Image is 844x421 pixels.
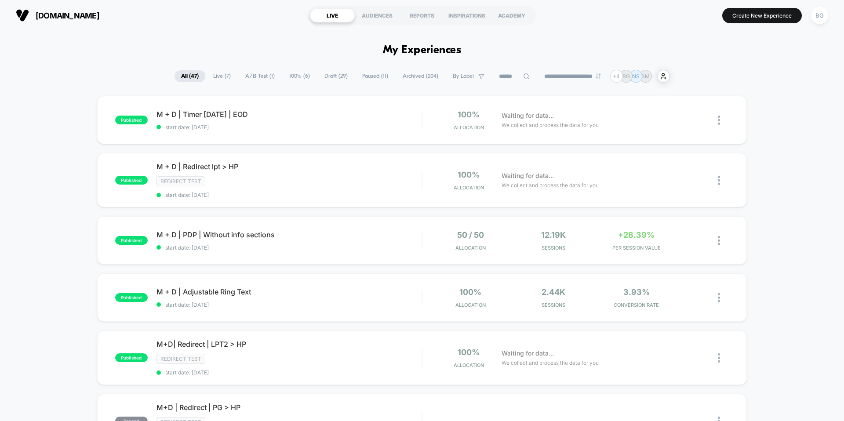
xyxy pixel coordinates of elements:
span: Sessions [514,302,593,308]
img: close [718,116,720,125]
p: NS [632,73,640,80]
p: BG [622,73,630,80]
img: end [596,73,601,79]
span: M + D | Redirect lpt > HP [156,162,422,171]
span: Waiting for data... [502,171,554,181]
span: CONVERSION RATE [597,302,676,308]
span: 100% [458,110,480,119]
div: AUDIENCES [355,8,400,22]
span: Allocation [454,362,484,368]
span: published [115,176,148,185]
span: Sessions [514,245,593,251]
span: All ( 47 ) [175,70,205,82]
span: start date: [DATE] [156,369,422,376]
img: close [718,236,720,245]
span: M + D | Timer [DATE] | EOD [156,110,422,119]
img: close [718,353,720,363]
span: start date: [DATE] [156,244,422,251]
img: close [718,293,720,302]
span: 2.44k [542,287,565,297]
span: Paused ( 11 ) [356,70,395,82]
span: +28.39% [618,230,655,240]
span: M+D| Redirect | LPT2 > HP [156,340,422,348]
img: Visually logo [16,9,29,22]
span: published [115,293,148,302]
button: BG [808,7,831,25]
span: We collect and process the data for you [502,359,599,367]
p: SM [641,73,650,80]
span: Live ( 7 ) [207,70,237,82]
span: published [115,353,148,362]
span: start date: [DATE] [156,301,422,308]
span: M + D | PDP | Without info sections [156,230,422,239]
span: Allocation [454,124,484,131]
div: ACADEMY [489,8,534,22]
span: 100% ( 6 ) [283,70,316,82]
h1: My Experiences [383,44,462,57]
button: [DOMAIN_NAME] [13,8,102,22]
span: Draft ( 29 ) [318,70,354,82]
div: + 4 [610,70,623,83]
span: Allocation [455,245,486,251]
span: M+D | Redirect | PG > HP [156,403,422,412]
span: published [115,116,148,124]
button: Create New Experience [722,8,802,23]
img: close [718,176,720,185]
span: Archived ( 204 ) [396,70,445,82]
div: LIVE [310,8,355,22]
span: start date: [DATE] [156,124,422,131]
span: Redirect Test [156,354,205,364]
span: Allocation [455,302,486,308]
span: M + D | Adjustable Ring Text [156,287,422,296]
span: [DOMAIN_NAME] [36,11,99,20]
span: A/B Test ( 1 ) [239,70,281,82]
span: 12.19k [541,230,566,240]
span: Waiting for data... [502,111,554,120]
span: 100% [458,348,480,357]
span: We collect and process the data for you [502,121,599,129]
span: 3.93% [623,287,650,297]
div: INSPIRATIONS [444,8,489,22]
span: PER SESSION VALUE [597,245,676,251]
span: Redirect Test [156,176,205,186]
span: Waiting for data... [502,348,554,358]
span: We collect and process the data for you [502,181,599,189]
span: 50 / 50 [457,230,484,240]
span: published [115,236,148,245]
span: 100% [459,287,481,297]
span: start date: [DATE] [156,192,422,198]
span: By Label [453,73,474,80]
span: Allocation [454,185,484,191]
span: 100% [458,170,480,179]
div: BG [811,7,828,24]
div: REPORTS [400,8,444,22]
